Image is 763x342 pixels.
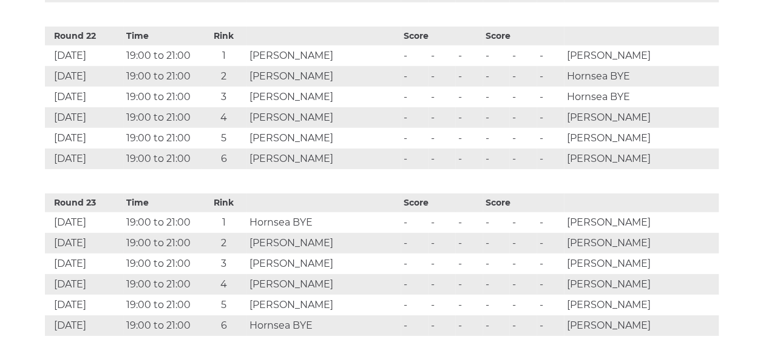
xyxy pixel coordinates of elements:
td: Hornsea BYE [564,87,719,107]
td: - [401,253,428,274]
td: - [483,212,510,233]
td: 1 [202,45,246,66]
td: - [455,233,483,253]
td: Hornsea BYE [246,212,401,233]
td: - [428,233,455,253]
td: - [509,212,537,233]
th: Score [483,27,564,45]
td: - [401,66,428,87]
td: - [483,66,510,87]
td: 19:00 to 21:00 [123,45,202,66]
td: - [483,274,510,295]
td: - [537,253,564,274]
td: [DATE] [45,212,123,233]
td: - [509,45,537,66]
td: 19:00 to 21:00 [123,253,202,274]
td: - [509,233,537,253]
th: Time [123,27,202,45]
td: [PERSON_NAME] [564,295,719,315]
td: [PERSON_NAME] [246,295,401,315]
td: - [428,107,455,128]
td: - [483,315,510,336]
td: - [509,295,537,315]
td: [DATE] [45,274,123,295]
th: Round 23 [45,193,123,212]
td: - [509,128,537,149]
td: 3 [202,87,246,107]
td: [PERSON_NAME] [564,233,719,253]
td: - [455,149,483,169]
td: [PERSON_NAME] [564,128,719,149]
td: - [537,274,564,295]
td: - [401,274,428,295]
td: - [428,212,455,233]
td: [DATE] [45,66,123,87]
td: - [401,149,428,169]
td: - [428,295,455,315]
td: - [401,107,428,128]
td: - [537,128,564,149]
td: - [455,295,483,315]
td: [PERSON_NAME] [246,45,401,66]
td: - [483,107,510,128]
td: - [537,66,564,87]
td: [DATE] [45,107,123,128]
td: [PERSON_NAME] [564,274,719,295]
td: - [428,253,455,274]
td: 19:00 to 21:00 [123,274,202,295]
td: - [401,315,428,336]
td: - [428,315,455,336]
td: - [537,233,564,253]
td: - [483,233,510,253]
td: - [428,66,455,87]
th: Rink [202,27,246,45]
td: - [428,87,455,107]
td: 19:00 to 21:00 [123,107,202,128]
td: [PERSON_NAME] [564,315,719,336]
td: [DATE] [45,149,123,169]
th: Score [401,193,482,212]
td: - [483,295,510,315]
td: 5 [202,128,246,149]
td: - [401,295,428,315]
td: - [455,128,483,149]
td: - [401,212,428,233]
td: - [428,149,455,169]
td: 19:00 to 21:00 [123,87,202,107]
td: - [509,66,537,87]
td: - [509,87,537,107]
td: - [483,45,510,66]
td: [PERSON_NAME] [246,253,401,274]
td: [PERSON_NAME] [564,107,719,128]
td: - [455,212,483,233]
td: 2 [202,66,246,87]
td: [PERSON_NAME] [564,212,719,233]
td: [DATE] [45,233,123,253]
td: 1 [202,212,246,233]
th: Time [123,193,202,212]
td: 19:00 to 21:00 [123,295,202,315]
td: - [509,107,537,128]
th: Round 22 [45,27,123,45]
td: - [537,295,564,315]
td: [DATE] [45,295,123,315]
th: Rink [202,193,246,212]
td: [PERSON_NAME] [246,66,401,87]
td: - [428,45,455,66]
td: - [509,315,537,336]
td: - [509,274,537,295]
td: - [483,253,510,274]
td: [PERSON_NAME] [246,128,401,149]
td: 19:00 to 21:00 [123,128,202,149]
td: - [537,149,564,169]
td: - [401,87,428,107]
td: - [455,253,483,274]
td: - [483,128,510,149]
td: [PERSON_NAME] [246,233,401,253]
td: [DATE] [45,315,123,336]
td: - [537,87,564,107]
td: [PERSON_NAME] [246,107,401,128]
td: [PERSON_NAME] [246,87,401,107]
td: 19:00 to 21:00 [123,149,202,169]
td: 4 [202,274,246,295]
